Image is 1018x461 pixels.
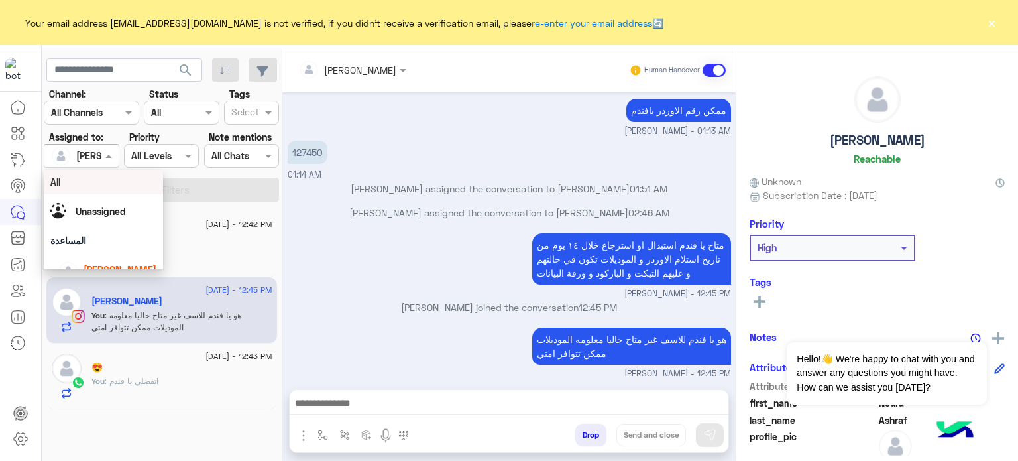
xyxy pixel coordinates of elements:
button: × [985,16,998,29]
a: re-enter your email address [532,17,652,29]
p: [PERSON_NAME] joined the conversation [288,300,731,314]
span: You [91,376,105,386]
img: add [992,332,1004,344]
h6: Reachable [854,153,901,165]
img: select flow [317,430,328,440]
span: [DATE] - 12:43 PM [205,350,272,362]
img: hulul-logo.png [932,408,978,454]
span: [PERSON_NAME] - 12:45 PM [624,288,731,300]
h6: Priority [750,218,784,230]
h6: Tags [750,276,1005,288]
h5: Noura Ashraf [91,296,162,307]
img: make a call [398,430,409,441]
span: 01:51 AM [630,183,667,194]
p: 8/9/2025, 1:14 AM [288,141,327,164]
p: [PERSON_NAME] assigned the conversation to [PERSON_NAME] [288,206,731,220]
img: defaultAdmin.png [52,287,82,317]
img: defaultAdmin.png [855,77,900,122]
span: Hello!👋 We're happy to chat with you and answer any questions you might have. How can we assist y... [787,342,986,405]
img: send message [703,428,716,442]
span: Unassigned [76,206,126,217]
div: Select [229,105,259,122]
h6: Attributes [750,362,797,373]
span: You [91,310,105,320]
button: Send and close [616,424,686,446]
img: Unassigned.svg [50,203,70,223]
span: 02:46 AM [628,207,669,218]
div: المساعدة [44,228,163,253]
label: Note mentions [209,130,272,144]
p: 8/9/2025, 12:45 PM [532,233,731,285]
span: [DATE] - 12:45 PM [205,284,272,296]
label: Priority [129,130,160,144]
button: Drop [575,424,606,446]
span: Unknown [750,174,801,188]
span: هو يا فندم للاسف غير متاح حاليا معلومه الموديلات ممكن تتوافر امتي [91,310,241,332]
img: Trigger scenario [339,430,350,440]
span: first_name [750,396,876,410]
span: اتفضلي يا فندم [105,376,158,386]
img: 919860931428189 [5,58,29,82]
span: search [178,62,194,78]
span: All [50,176,60,188]
p: [PERSON_NAME] assigned the conversation to [PERSON_NAME] [288,182,731,196]
label: Assigned to: [49,130,103,144]
span: Your email address [EMAIL_ADDRESS][DOMAIN_NAME] is not verified, if you didn't receive a verifica... [25,16,663,30]
span: [PERSON_NAME] [84,264,156,275]
label: Tags [229,87,250,101]
img: send attachment [296,428,311,444]
button: Trigger scenario [334,424,356,446]
span: Attribute Name [750,379,876,393]
span: profile_pic [750,430,876,460]
button: search [170,58,202,87]
label: Status [149,87,178,101]
img: WhatsApp [72,376,85,389]
span: Ashraf [879,413,1005,427]
p: 8/9/2025, 12:45 PM [532,328,731,365]
span: [PERSON_NAME] - 12:45 PM [624,368,731,381]
p: 8/9/2025, 1:13 AM [626,99,731,122]
span: [DATE] - 12:42 PM [205,218,272,230]
button: select flow [312,424,334,446]
h5: 😍 [91,362,103,373]
img: Instagram [72,310,85,323]
span: 01:14 AM [288,170,321,180]
small: Human Handover [644,65,700,76]
img: defaultAdmin.png [52,147,70,165]
img: send voice note [378,428,394,444]
span: last_name [750,413,876,427]
ng-dropdown-panel: Options list [44,170,163,269]
img: create order [361,430,372,440]
span: 12:45 PM [579,302,617,313]
img: defaultAdmin.png [59,262,78,281]
button: create order [356,424,378,446]
img: defaultAdmin.png [52,354,82,383]
h6: Notes [750,331,777,343]
label: Channel: [49,87,86,101]
span: Subscription Date : [DATE] [763,188,877,202]
span: [PERSON_NAME] - 01:13 AM [624,125,731,138]
h5: [PERSON_NAME] [830,133,925,148]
